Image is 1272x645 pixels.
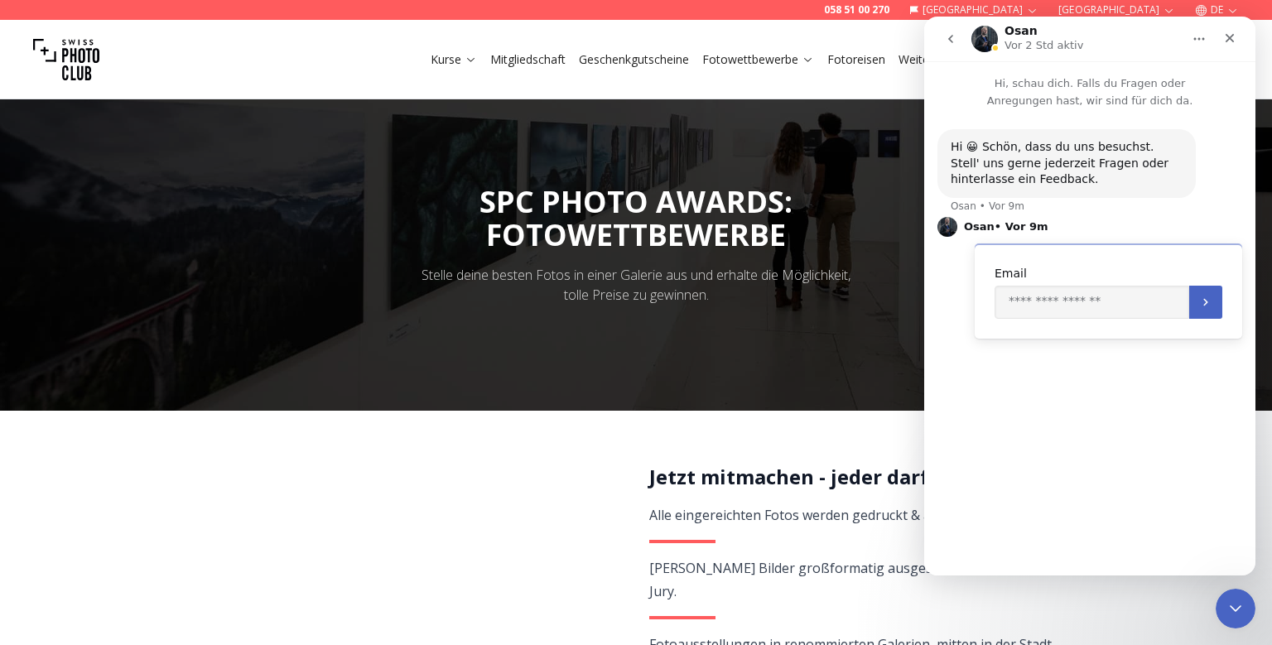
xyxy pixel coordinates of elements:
[490,51,566,68] a: Mitgliedschaft
[827,51,885,68] a: Fotoreisen
[824,3,889,17] a: 058 51 00 270
[924,17,1255,575] iframe: Intercom live chat
[411,265,861,305] div: Stelle deine besten Fotos in einer Galerie aus und erhalte die Möglichkeit, tolle Preise zu gewin...
[33,26,99,93] img: Swiss photo club
[821,48,892,71] button: Fotoreisen
[696,48,821,71] button: Fotowettbewerbe
[479,181,793,252] span: SPC PHOTO AWARDS:
[649,506,995,524] span: Alle eingereichten Fotos werden gedruckt & ausgestellt.
[702,51,814,68] a: Fotowettbewerbe
[484,48,572,71] button: Mitgliedschaft
[424,48,484,71] button: Kurse
[649,559,1132,600] span: [PERSON_NAME] Bilder großformatig ausgestellt werden, entscheidet unsere Jury.
[892,48,1009,71] button: Weitere Services
[579,51,689,68] a: Geschenkgutscheine
[572,48,696,71] button: Geschenkgutscheine
[479,219,793,252] div: FOTOWETTBEWERBE
[899,51,1003,68] a: Weitere Services
[431,51,477,68] a: Kurse
[1216,589,1255,628] iframe: Intercom live chat
[649,464,1134,490] h2: Jetzt mitmachen - jeder darf teilnehmen!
